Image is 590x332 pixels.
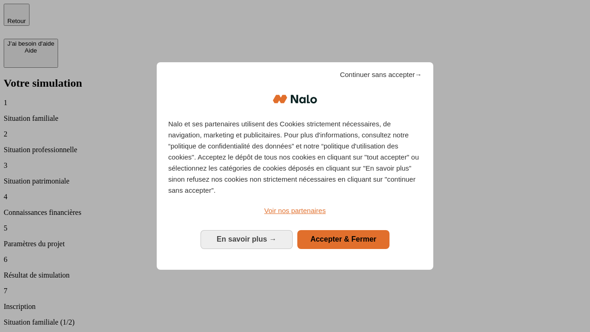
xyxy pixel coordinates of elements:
img: Logo [273,85,317,113]
span: Accepter & Fermer [310,235,376,243]
button: En savoir plus: Configurer vos consentements [201,230,293,249]
p: Nalo et ses partenaires utilisent des Cookies strictement nécessaires, de navigation, marketing e... [168,119,422,196]
span: Voir nos partenaires [264,207,325,214]
span: Continuer sans accepter→ [340,69,422,80]
span: En savoir plus → [217,235,277,243]
button: Accepter & Fermer: Accepter notre traitement des données et fermer [297,230,389,249]
div: Bienvenue chez Nalo Gestion du consentement [157,62,433,269]
a: Voir nos partenaires [168,205,422,216]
